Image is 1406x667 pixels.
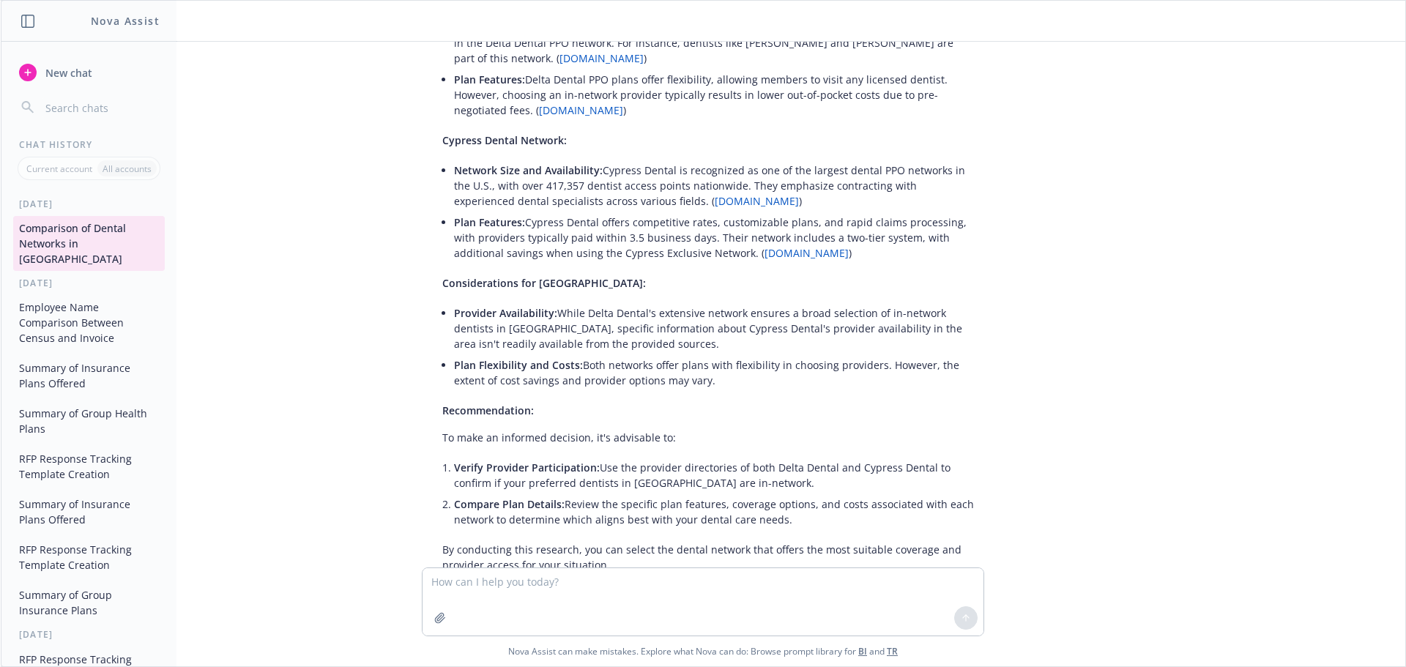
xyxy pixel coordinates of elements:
[454,461,600,474] span: Verify Provider Participation:
[539,103,623,117] a: [DOMAIN_NAME]
[13,216,165,271] button: Comparison of Dental Networks in [GEOGRAPHIC_DATA]
[454,72,975,118] p: Delta Dental PPO plans offer flexibility, allowing members to visit any licensed dentist. However...
[442,133,567,147] span: Cypress Dental Network:
[1,198,176,210] div: [DATE]
[13,295,165,350] button: Employee Name Comparison Between Census and Invoice
[454,497,565,511] span: Compare Plan Details:
[454,72,525,86] span: Plan Features:
[442,542,975,573] p: By conducting this research, you can select the dental network that offers the most suitable cove...
[765,246,849,260] a: [DOMAIN_NAME]
[454,305,975,351] p: While Delta Dental's extensive network ensures a broad selection of in-network dentists in [GEOGR...
[1,628,176,641] div: [DATE]
[1,138,176,151] div: Chat History
[13,492,165,532] button: Summary of Insurance Plans Offered
[454,357,975,388] p: Both networks offer plans with flexibility in choosing providers. However, the extent of cost sav...
[42,97,159,118] input: Search chats
[454,215,975,261] p: Cypress Dental offers competitive rates, customizable plans, and rapid claims processing, with pr...
[26,163,92,175] p: Current account
[858,645,867,657] a: BI
[454,163,975,209] p: Cypress Dental is recognized as one of the largest dental PPO networks in the U.S., with over 417...
[103,163,152,175] p: All accounts
[454,306,557,320] span: Provider Availability:
[42,65,92,81] span: New chat
[442,276,646,290] span: Considerations for [GEOGRAPHIC_DATA]:
[91,13,160,29] h1: Nova Assist
[13,447,165,486] button: RFP Response Tracking Template Creation
[442,403,534,417] span: Recommendation:
[715,194,799,208] a: [DOMAIN_NAME]
[454,496,975,527] p: Review the specific plan features, coverage options, and costs associated with each network to de...
[442,430,975,445] p: To make an informed decision, it's advisable to:
[13,537,165,577] button: RFP Response Tracking Template Creation
[13,356,165,395] button: Summary of Insurance Plans Offered
[13,59,165,86] button: New chat
[559,51,644,65] a: [DOMAIN_NAME]
[1,277,176,289] div: [DATE]
[454,163,603,177] span: Network Size and Availability:
[454,215,525,229] span: Plan Features:
[508,636,898,666] span: Nova Assist can make mistakes. Explore what Nova can do: Browse prompt library for and
[13,401,165,441] button: Summary of Group Health Plans
[887,645,898,657] a: TR
[454,460,975,491] p: Use the provider directories of both Delta Dental and Cypress Dental to confirm if your preferred...
[454,358,583,372] span: Plan Flexibility and Costs:
[13,583,165,622] button: Summary of Group Insurance Plans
